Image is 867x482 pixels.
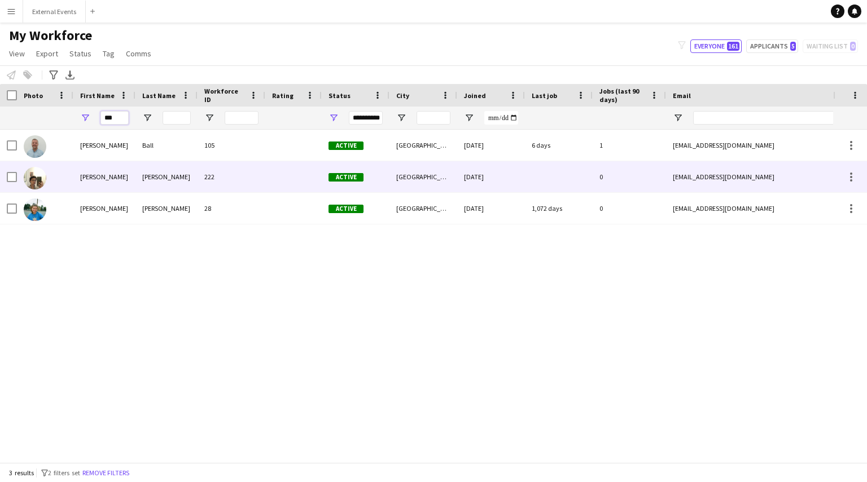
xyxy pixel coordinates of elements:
div: [PERSON_NAME] [73,130,135,161]
div: [DATE] [457,161,525,192]
span: Rating [272,91,294,100]
span: Joined [464,91,486,100]
a: Comms [121,46,156,61]
div: [DATE] [457,193,525,224]
button: Open Filter Menu [204,113,214,123]
span: Active [329,173,364,182]
div: [GEOGRAPHIC_DATA] [389,161,457,192]
a: Export [32,46,63,61]
a: Tag [98,46,119,61]
input: Workforce ID Filter Input [225,111,259,125]
button: Applicants5 [746,39,798,53]
div: Ball [135,130,198,161]
div: 222 [198,161,265,192]
span: My Workforce [9,27,92,44]
span: 5 [790,42,796,51]
a: Status [65,46,96,61]
div: [PERSON_NAME] [135,161,198,192]
button: Open Filter Menu [464,113,474,123]
span: Workforce ID [204,87,245,104]
div: [DATE] [457,130,525,161]
button: Remove filters [80,467,132,479]
span: Status [329,91,351,100]
div: 105 [198,130,265,161]
span: Active [329,141,364,150]
div: 0 [593,161,666,192]
div: 1,072 days [525,193,593,224]
img: George Villar [24,167,46,189]
div: [PERSON_NAME] [73,193,135,224]
a: View [5,46,29,61]
button: Open Filter Menu [329,113,339,123]
div: 28 [198,193,265,224]
button: Open Filter Menu [80,113,90,123]
img: Geoff Ball [24,135,46,158]
span: 2 filters set [48,468,80,477]
span: Last job [532,91,557,100]
span: 161 [727,42,739,51]
div: 6 days [525,130,593,161]
span: City [396,91,409,100]
span: Export [36,48,58,59]
span: Comms [126,48,151,59]
input: Last Name Filter Input [163,111,191,125]
input: First Name Filter Input [100,111,129,125]
span: Photo [24,91,43,100]
span: View [9,48,25,59]
img: Georgi Williams [24,198,46,221]
div: [GEOGRAPHIC_DATA] [389,193,457,224]
button: Open Filter Menu [396,113,406,123]
span: Active [329,205,364,213]
input: Joined Filter Input [484,111,518,125]
button: Open Filter Menu [142,113,152,123]
span: Jobs (last 90 days) [599,87,646,104]
span: First Name [80,91,115,100]
span: Email [673,91,691,100]
app-action-btn: Advanced filters [47,68,60,82]
span: Last Name [142,91,176,100]
span: Tag [103,48,115,59]
button: Everyone161 [690,39,742,53]
app-action-btn: Export XLSX [63,68,77,82]
div: [PERSON_NAME] [135,193,198,224]
input: City Filter Input [417,111,450,125]
div: 0 [593,193,666,224]
div: [GEOGRAPHIC_DATA] [389,130,457,161]
span: Status [69,48,91,59]
button: External Events [23,1,86,23]
div: 1 [593,130,666,161]
button: Open Filter Menu [673,113,683,123]
div: [PERSON_NAME] [73,161,135,192]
